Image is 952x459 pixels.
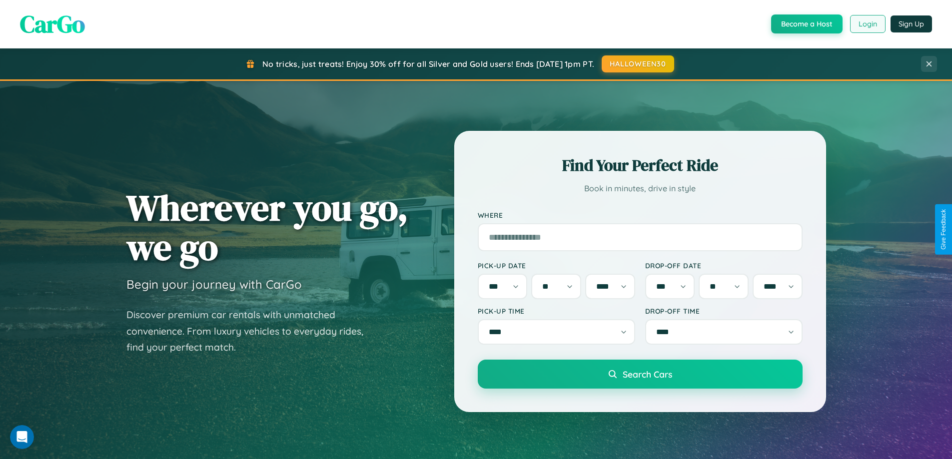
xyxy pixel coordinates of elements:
[478,154,803,176] h2: Find Your Perfect Ride
[850,15,886,33] button: Login
[602,55,674,72] button: HALLOWEEN30
[20,7,85,40] span: CarGo
[478,360,803,389] button: Search Cars
[126,307,376,356] p: Discover premium car rentals with unmatched convenience. From luxury vehicles to everyday rides, ...
[891,15,932,32] button: Sign Up
[126,277,302,292] h3: Begin your journey with CarGo
[623,369,672,380] span: Search Cars
[645,307,803,315] label: Drop-off Time
[262,59,594,69] span: No tricks, just treats! Enjoy 30% off for all Silver and Gold users! Ends [DATE] 1pm PT.
[478,307,635,315] label: Pick-up Time
[478,261,635,270] label: Pick-up Date
[10,425,34,449] iframe: Intercom live chat
[478,181,803,196] p: Book in minutes, drive in style
[478,211,803,219] label: Where
[940,209,947,250] div: Give Feedback
[126,188,408,267] h1: Wherever you go, we go
[771,14,843,33] button: Become a Host
[645,261,803,270] label: Drop-off Date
